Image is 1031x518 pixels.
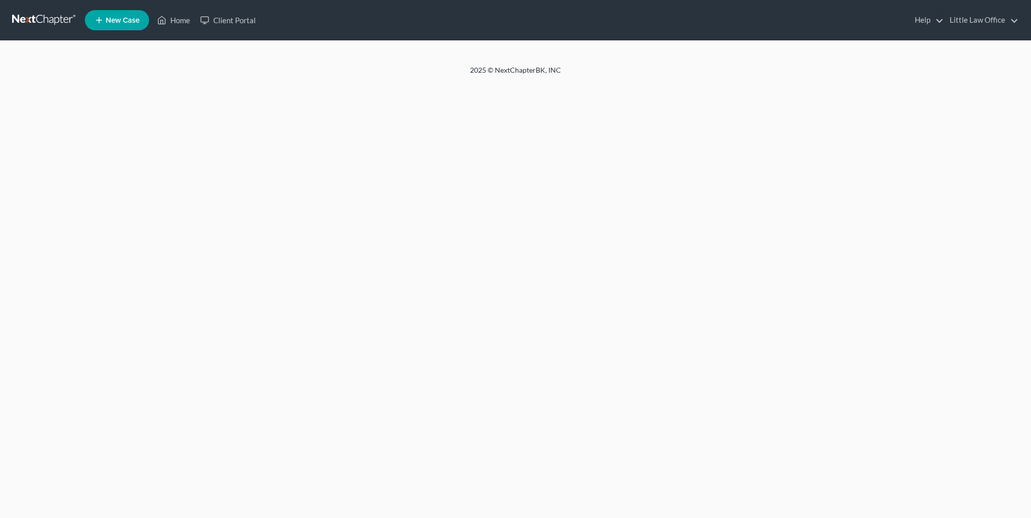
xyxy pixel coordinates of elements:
[945,11,1018,29] a: Little Law Office
[227,65,804,83] div: 2025 © NextChapterBK, INC
[195,11,261,29] a: Client Portal
[85,10,149,30] new-legal-case-button: New Case
[910,11,944,29] a: Help
[152,11,195,29] a: Home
